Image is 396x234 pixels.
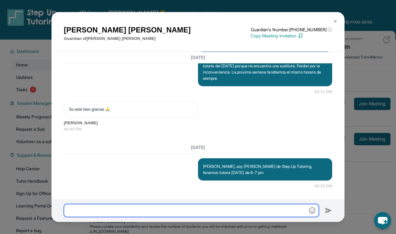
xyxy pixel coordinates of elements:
p: So está bien gracias 🙏 [69,106,193,112]
h3: [DATE] [64,54,332,60]
span: 02:42 PM [64,126,332,132]
p: Copy Meeting Invitation [251,33,332,39]
h3: [DATE] [64,144,332,151]
p: Guardian's Number: [PHONE_NUMBER] [251,27,332,33]
img: Close Icon [333,19,338,24]
button: chat-button [374,212,391,229]
span: [PERSON_NAME] [64,120,332,126]
p: [PERSON_NAME], soy [PERSON_NAME] de Step Up Tutoring, tenemos tutoria [DATE] de 6-7 pm. [203,163,327,176]
p: Hola, soy [PERSON_NAME] de Step Up Tutoring. Cancelaré nuestra tutoría del [DATE] porque no encue... [203,57,327,81]
img: Send icon [325,207,332,214]
p: Guardian of [PERSON_NAME] [PERSON_NAME] [64,36,191,42]
img: Emoji [309,207,315,214]
span: 05:32 PM [315,183,332,189]
span: ⓘ [328,27,332,33]
h1: [PERSON_NAME] [PERSON_NAME] [64,24,191,36]
span: 02:11 PM [315,89,332,95]
img: Copy Icon [298,33,303,39]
